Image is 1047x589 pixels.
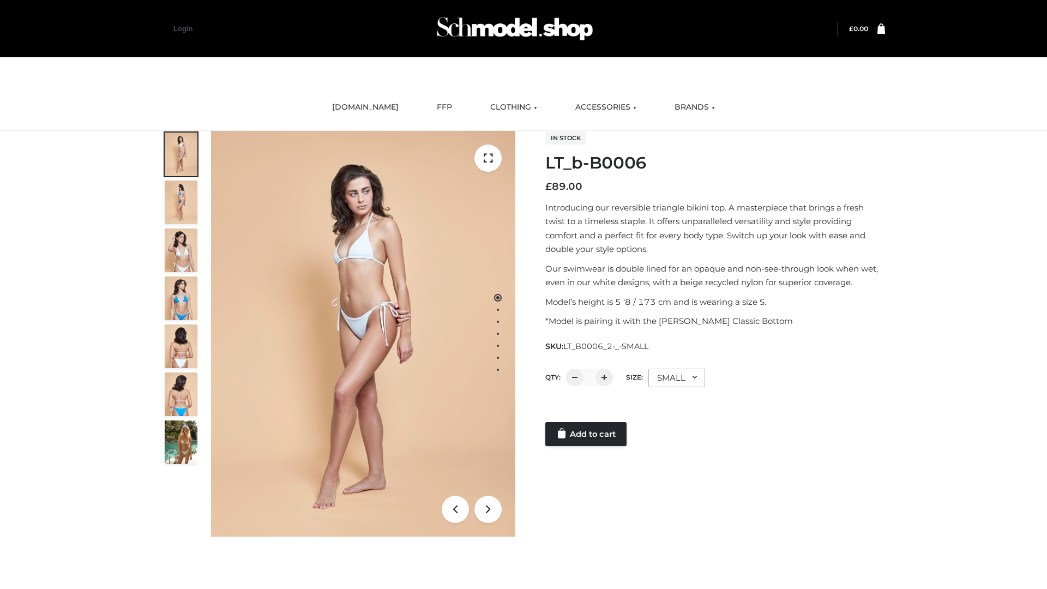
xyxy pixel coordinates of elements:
[666,95,723,119] a: BRANDS
[545,131,586,145] span: In stock
[545,262,885,290] p: Our swimwear is double lined for an opaque and non-see-through look when wet, even in our white d...
[165,181,197,224] img: ArielClassicBikiniTop_CloudNine_AzureSky_OW114ECO_2-scaled.jpg
[849,25,868,33] bdi: 0.00
[165,133,197,176] img: ArielClassicBikiniTop_CloudNine_AzureSky_OW114ECO_1-scaled.jpg
[545,340,649,353] span: SKU:
[849,25,868,33] a: £0.00
[648,369,705,387] div: SMALL
[545,373,561,381] label: QTY:
[211,131,515,537] img: ArielClassicBikiniTop_CloudNine_AzureSky_OW114ECO_1
[433,7,597,50] img: Schmodel Admin 964
[482,95,545,119] a: CLOTHING
[545,153,885,173] h1: LT_b-B0006
[165,229,197,272] img: ArielClassicBikiniTop_CloudNine_AzureSky_OW114ECO_3-scaled.jpg
[173,25,192,33] a: Login
[545,422,627,446] a: Add to cart
[324,95,407,119] a: [DOMAIN_NAME]
[545,201,885,256] p: Introducing our reversible triangle bikini top. A masterpiece that brings a fresh twist to a time...
[626,373,643,381] label: Size:
[165,324,197,368] img: ArielClassicBikiniTop_CloudNine_AzureSky_OW114ECO_7-scaled.jpg
[567,95,645,119] a: ACCESSORIES
[545,181,552,193] span: £
[165,372,197,416] img: ArielClassicBikiniTop_CloudNine_AzureSky_OW114ECO_8-scaled.jpg
[165,420,197,464] img: Arieltop_CloudNine_AzureSky2.jpg
[563,341,648,351] span: LT_B0006_2-_-SMALL
[545,295,885,309] p: Model’s height is 5 ‘8 / 173 cm and is wearing a size S.
[429,95,460,119] a: FFP
[545,181,582,193] bdi: 89.00
[545,314,885,328] p: *Model is pairing it with the [PERSON_NAME] Classic Bottom
[165,277,197,320] img: ArielClassicBikiniTop_CloudNine_AzureSky_OW114ECO_4-scaled.jpg
[849,25,853,33] span: £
